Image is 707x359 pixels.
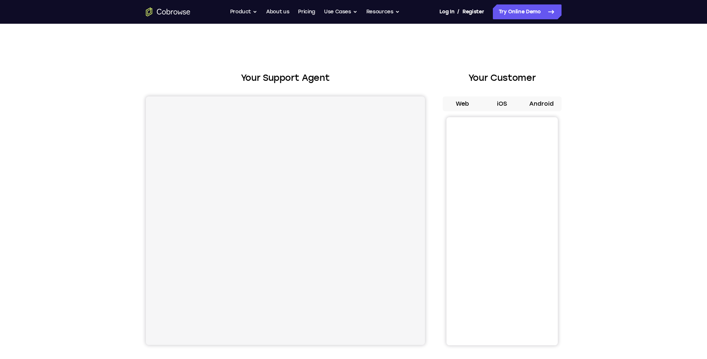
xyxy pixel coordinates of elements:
[462,4,484,19] a: Register
[146,71,425,85] h2: Your Support Agent
[146,7,190,16] a: Go to the home page
[298,4,315,19] a: Pricing
[266,4,289,19] a: About us
[522,96,562,111] button: Android
[146,96,425,345] iframe: Agent
[482,96,522,111] button: iOS
[366,4,400,19] button: Resources
[457,7,459,16] span: /
[443,71,562,85] h2: Your Customer
[443,96,482,111] button: Web
[230,4,258,19] button: Product
[324,4,357,19] button: Use Cases
[439,4,454,19] a: Log In
[493,4,562,19] a: Try Online Demo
